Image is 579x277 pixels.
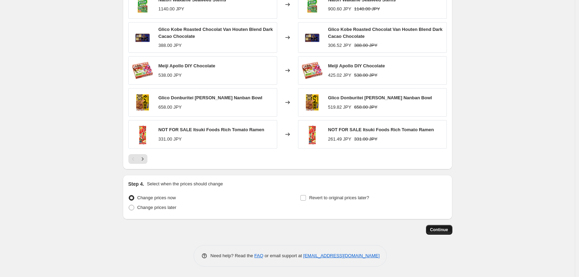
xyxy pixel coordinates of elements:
[211,253,255,258] span: Need help? Read the
[159,72,182,79] div: 538.00 JPY
[132,124,153,145] img: 20231107152208056_80x.jpg
[263,253,303,258] span: or email support at
[159,104,182,111] div: 658.00 JPY
[132,27,153,48] img: NO-20240528154850556_80x.png
[354,104,377,111] strike: 658.00 JPY
[159,27,273,39] span: Glico Kobe Roasted Chocolat Van Houten Blend Dark Cacao Chocolate
[159,95,263,100] span: Glico Donburitei [PERSON_NAME] Nanban Bowl
[328,42,351,49] div: 306.52 JPY
[128,154,147,164] nav: Pagination
[426,225,452,235] button: Continue
[309,195,369,200] span: Revert to original prices later?
[328,136,351,143] div: 261.49 JPY
[159,6,184,12] div: 1140.00 JPY
[354,6,380,12] strike: 1140.00 JPY
[328,127,434,132] span: NOT FOR SALE Itsuki Foods Rich Tomato Ramen
[430,227,448,233] span: Continue
[137,205,177,210] span: Change prices later
[302,92,323,113] img: NO-20240322155239737_80x.png
[328,6,351,12] div: 900.60 JPY
[138,154,147,164] button: Next
[159,63,215,68] span: Meiji Apollo DIY Chocolate
[328,72,351,79] div: 425.02 JPY
[128,181,144,187] h2: Step 4.
[303,253,380,258] a: [EMAIL_ADDRESS][DOMAIN_NAME]
[137,195,176,200] span: Change prices now
[328,95,432,100] span: Glico Donburitei [PERSON_NAME] Nanban Bowl
[147,181,223,187] p: Select when the prices should change
[354,72,377,79] strike: 538.00 JPY
[354,136,377,143] strike: 331.00 JPY
[302,124,323,145] img: 20231107152208056_80x.jpg
[302,27,323,48] img: NO-20240528154850556_80x.png
[132,92,153,113] img: NO-20240322155239737_80x.png
[159,42,182,49] div: 388.00 JPY
[159,136,182,143] div: 331.00 JPY
[132,60,153,81] img: NO-20240424163636133_80x.jpg
[302,60,323,81] img: NO-20240424163636133_80x.jpg
[254,253,263,258] a: FAQ
[328,104,351,111] div: 519.82 JPY
[354,42,377,49] strike: 388.00 JPY
[328,27,443,39] span: Glico Kobe Roasted Chocolat Van Houten Blend Dark Cacao Chocolate
[159,127,264,132] span: NOT FOR SALE Itsuki Foods Rich Tomato Ramen
[328,63,385,68] span: Meiji Apollo DIY Chocolate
